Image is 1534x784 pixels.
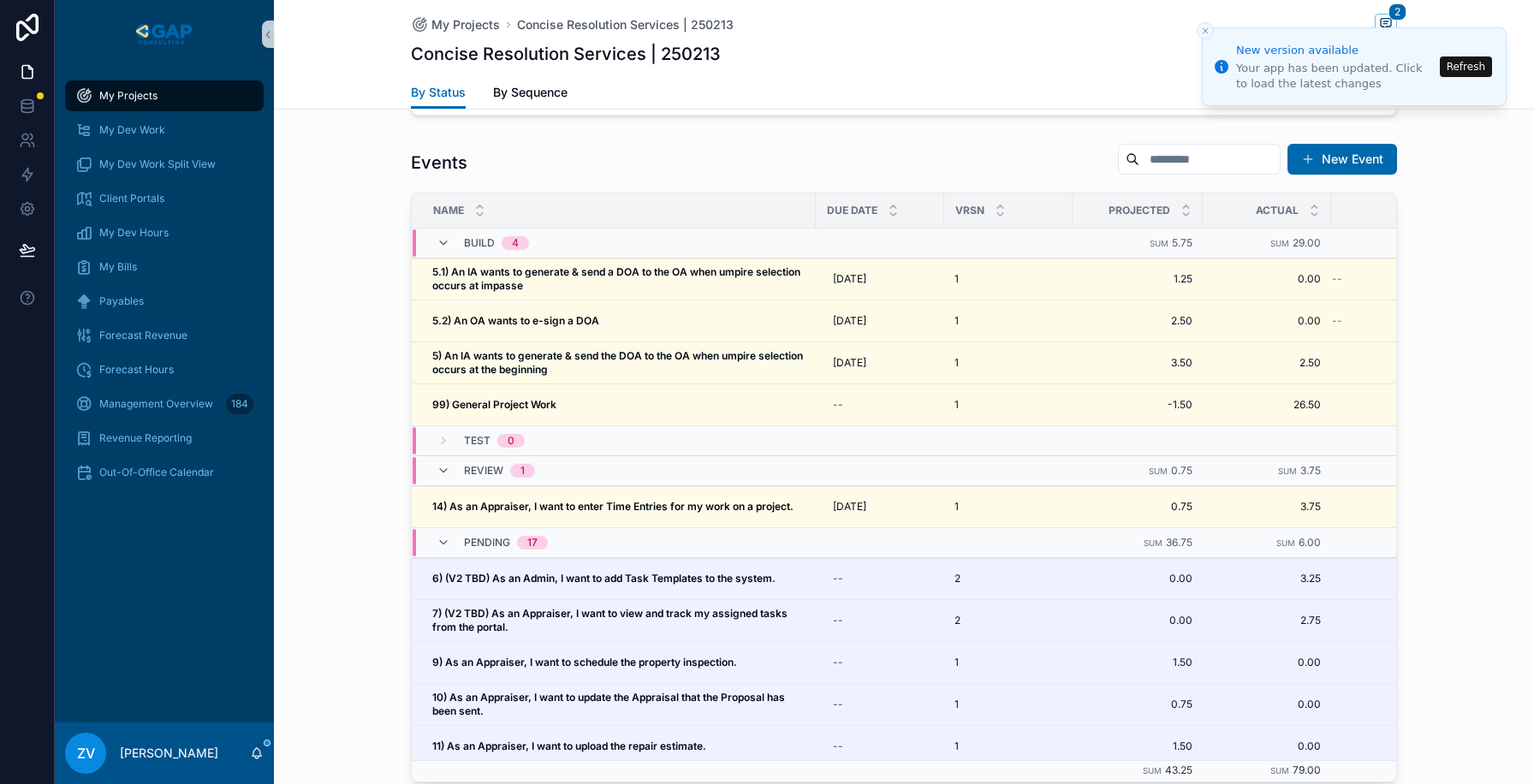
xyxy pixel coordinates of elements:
span: [DATE] [833,272,866,286]
span: ZV [77,743,95,763]
a: 0.00 [1213,656,1321,669]
a: 1 [954,356,1062,370]
span: [DATE] [833,314,866,328]
a: -- [826,565,934,592]
a: Management Overview184 [65,389,264,419]
a: 0.75 [1083,698,1192,711]
span: Forecast Revenue [99,329,187,342]
a: 2 [954,572,1062,585]
span: 0.00 [1213,698,1321,711]
span: 1 [954,500,959,514]
a: 3.75 [1213,500,1321,514]
a: [DATE] [826,265,934,293]
span: 2 [1388,3,1406,21]
a: [DATE] [826,493,934,520]
strong: 6) (V2 TBD) As an Admin, I want to add Task Templates to the system. [432,572,776,585]
small: Sum [1270,766,1289,775]
span: 1.50 [1083,656,1192,669]
a: 1 [954,272,1062,286]
span: Review [464,464,503,478]
span: Client Portals [99,192,164,205]
a: Forecast Hours [65,354,264,385]
a: 5.1) An IA wants to generate & send a DOA to the OA when umpire selection occurs at impasse [432,265,806,293]
span: 0.75 [1171,464,1192,477]
a: 4.0 [1332,356,1463,370]
a: 2.0 [1332,698,1463,711]
a: 0.00 [1213,739,1321,753]
span: 3.75 [1300,464,1321,477]
small: Sum [1144,538,1162,548]
a: 2.0 [1332,572,1463,585]
span: 2 [954,572,960,585]
span: 2 [954,614,960,627]
a: 99) General Project Work [432,398,806,412]
a: Client Portals [65,183,264,214]
span: 36.75 [1166,536,1192,549]
div: 1 [520,464,525,478]
a: 1.0 [1332,656,1463,669]
a: 14) As an Appraiser, I want to enter Time Entries for my work on a project. [432,500,806,514]
a: 2.75 [1213,614,1321,627]
div: scrollable content [55,68,274,510]
span: Payables [99,294,144,308]
small: Sum [1278,466,1297,476]
span: 43.25 [1165,763,1192,776]
span: 1 [954,356,959,370]
span: 6.00 [1299,536,1321,549]
span: Name [433,204,464,217]
a: 1 [954,398,1062,412]
a: My Dev Work [65,115,264,146]
span: Pending [464,536,510,549]
a: 3.50 [1083,356,1192,370]
button: New Event [1287,144,1397,175]
a: 1.25 [1083,272,1192,286]
a: My Projects [65,80,264,111]
div: New version available [1236,42,1435,59]
div: 184 [226,394,253,414]
a: My Bills [65,252,264,282]
span: 2.50 [1213,356,1321,370]
div: 17 [527,536,538,549]
div: Your app has been updated. Click to load the latest changes [1236,61,1435,92]
a: 1 [954,739,1062,753]
small: Sum [1149,466,1168,476]
strong: 10) As an Appraiser, I want to update the Appraisal that the Proposal has been sent. [432,691,788,717]
span: My Dev Work Split View [99,157,216,171]
a: 1 [954,656,1062,669]
a: 1 [954,698,1062,711]
strong: 11) As an Appraiser, I want to upload the repair estimate. [432,739,706,752]
span: 1.0 [1332,739,1463,753]
div: -- [833,739,843,753]
a: -- [826,607,934,634]
span: 0.75 [1083,500,1192,514]
a: 10) As an Appraiser, I want to update the Appraisal that the Proposal has been sent. [432,691,806,718]
span: My Projects [431,16,500,33]
a: 5.2) An OA wants to e-sign a DOA [432,314,806,328]
a: 2 [954,614,1062,627]
a: 0.00 [1213,314,1321,328]
span: Concise Resolution Services | 250213 [517,16,734,33]
a: -- [1332,314,1463,328]
img: App logo [133,21,195,48]
span: 5.75 [1172,236,1192,249]
a: 9) As an Appraiser, I want to schedule the property inspection. [432,656,806,669]
span: 79.00 [1293,763,1321,776]
span: 0.00 [1083,614,1192,627]
span: 1 [954,272,959,286]
a: 1 [954,314,1062,328]
a: [DATE] [826,349,934,377]
a: 11) As an Appraiser, I want to upload the repair estimate. [432,739,806,753]
a: 1.50 [1083,739,1192,753]
span: -- [1332,272,1342,286]
a: 3.25 [1213,572,1321,585]
strong: 7) (V2 TBD) As an Appraiser, I want to view and track my assigned tasks from the portal. [432,607,790,633]
span: 3.0 [1332,500,1463,514]
a: 2.0 [1332,614,1463,627]
span: [DATE] [833,356,866,370]
a: 1 [954,500,1062,514]
span: Management Overview [99,397,213,411]
span: Projected [1109,204,1170,217]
